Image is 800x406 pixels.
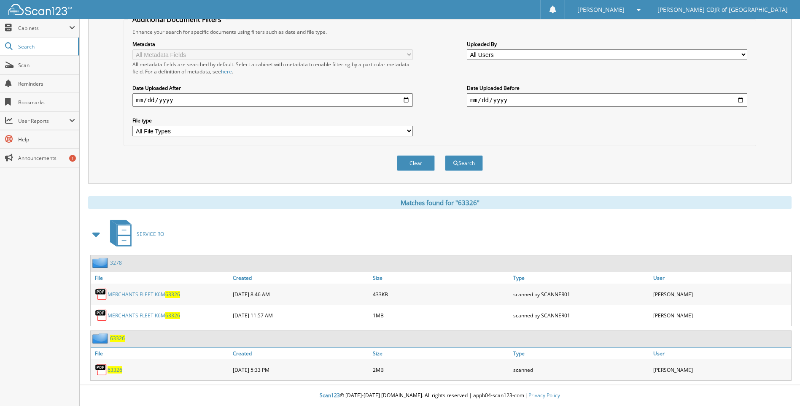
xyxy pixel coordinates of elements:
[231,286,371,303] div: [DATE] 8:46 AM
[231,361,371,378] div: [DATE] 5:33 PM
[467,93,747,107] input: end
[137,230,164,238] span: SERVICE RO
[95,288,108,300] img: PDF.png
[651,286,791,303] div: [PERSON_NAME]
[132,117,413,124] label: File type
[511,272,651,284] a: Type
[371,272,511,284] a: Size
[231,348,371,359] a: Created
[110,259,122,266] a: 3278
[18,99,75,106] span: Bookmarks
[88,196,792,209] div: Matches found for "63326"
[528,392,560,399] a: Privacy Policy
[108,291,180,298] a: MERCHANTS FLEET K6M63326
[128,15,226,24] legend: Additional Document Filters
[221,68,232,75] a: here
[577,7,625,12] span: [PERSON_NAME]
[397,155,435,171] button: Clear
[69,155,76,162] div: 1
[445,155,483,171] button: Search
[91,272,231,284] a: File
[18,80,75,87] span: Reminders
[371,348,511,359] a: Size
[91,348,231,359] a: File
[371,361,511,378] div: 2MB
[371,286,511,303] div: 433KB
[132,84,413,92] label: Date Uploaded After
[231,307,371,324] div: [DATE] 11:57 AM
[128,28,751,35] div: Enhance your search for specific documents using filters such as date and file type.
[511,348,651,359] a: Type
[467,41,747,48] label: Uploaded By
[18,117,69,125] span: User Reports
[105,217,164,251] a: SERVICE RO
[165,291,180,298] span: 63326
[95,309,108,322] img: PDF.png
[132,41,413,48] label: Metadata
[92,333,110,344] img: folder2.png
[651,348,791,359] a: User
[371,307,511,324] div: 1MB
[511,361,651,378] div: scanned
[165,312,180,319] span: 63326
[108,366,122,374] a: 63326
[320,392,340,399] span: Scan123
[511,307,651,324] div: scanned by SCANNER01
[92,257,110,268] img: folder2.png
[132,61,413,75] div: All metadata fields are searched by default. Select a cabinet with metadata to enable filtering b...
[110,335,125,342] a: 63326
[80,385,800,406] div: © [DATE]-[DATE] [DOMAIN_NAME]. All rights reserved | appb04-scan123-com |
[657,7,788,12] span: [PERSON_NAME] CDJR of [GEOGRAPHIC_DATA]
[651,361,791,378] div: [PERSON_NAME]
[18,136,75,143] span: Help
[8,4,72,15] img: scan123-logo-white.svg
[511,286,651,303] div: scanned by SCANNER01
[18,24,69,32] span: Cabinets
[132,93,413,107] input: start
[108,312,180,319] a: MERCHANTS FLEET K6M63326
[95,363,108,376] img: PDF.png
[651,307,791,324] div: [PERSON_NAME]
[18,154,75,162] span: Announcements
[651,272,791,284] a: User
[231,272,371,284] a: Created
[18,62,75,69] span: Scan
[18,43,74,50] span: Search
[467,84,747,92] label: Date Uploaded Before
